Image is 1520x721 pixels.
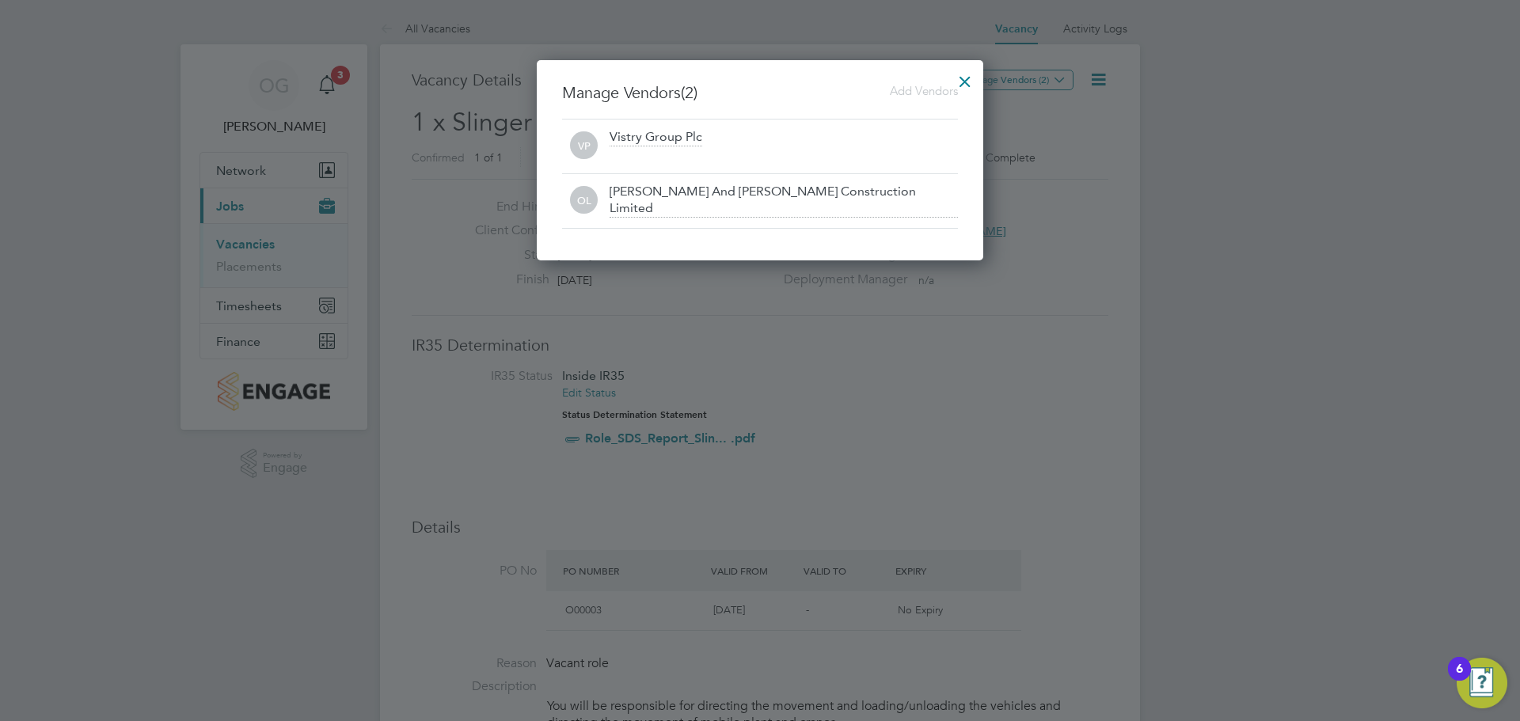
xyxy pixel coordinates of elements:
[890,83,958,98] span: Add Vendors
[610,184,958,218] div: [PERSON_NAME] And [PERSON_NAME] Construction Limited
[681,82,697,103] span: (2)
[562,82,958,103] h3: Manage Vendors
[570,187,598,214] span: OL
[1457,658,1507,708] button: Open Resource Center, 6 new notifications
[1456,669,1463,689] div: 6
[570,132,598,160] span: VP
[610,129,702,146] div: Vistry Group Plc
